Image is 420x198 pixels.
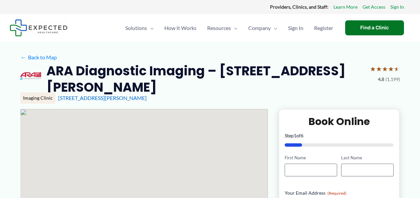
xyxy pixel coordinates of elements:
span: Menu Toggle [271,16,277,40]
a: Find a Clinic [345,20,404,35]
a: Register [309,16,338,40]
span: ★ [394,63,400,75]
span: 4.8 [378,75,384,84]
span: ★ [370,63,376,75]
strong: Providers, Clinics, and Staff: [270,4,328,10]
a: Sign In [283,16,309,40]
h2: ARA Diagnostic Imaging – [STREET_ADDRESS][PERSON_NAME] [46,63,365,96]
a: How It Works [159,16,202,40]
label: Last Name [341,155,394,161]
a: ←Back to Map [20,52,57,62]
a: Learn More [333,3,358,11]
img: Expected Healthcare Logo - side, dark font, small [10,19,67,36]
a: Sign In [390,3,404,11]
a: CompanyMenu Toggle [243,16,283,40]
span: ★ [382,63,388,75]
span: ★ [388,63,394,75]
span: Menu Toggle [147,16,154,40]
span: 1 [294,133,296,138]
a: ResourcesMenu Toggle [202,16,243,40]
a: Get Access [363,3,385,11]
span: (Required) [327,191,346,196]
span: Menu Toggle [231,16,238,40]
span: (1,199) [386,75,400,84]
span: Resources [207,16,231,40]
span: Register [314,16,333,40]
label: First Name [285,155,337,161]
span: ★ [376,63,382,75]
a: [STREET_ADDRESS][PERSON_NAME] [58,95,147,101]
label: Your Email Address [285,190,394,196]
nav: Primary Site Navigation [120,16,338,40]
span: Sign In [288,16,303,40]
span: Solutions [125,16,147,40]
span: ← [20,54,27,60]
p: Step of [285,133,394,138]
span: How It Works [164,16,196,40]
span: Company [248,16,271,40]
h2: Book Online [285,115,394,128]
span: 6 [301,133,303,138]
div: Imaging Clinic [20,92,55,104]
a: SolutionsMenu Toggle [120,16,159,40]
